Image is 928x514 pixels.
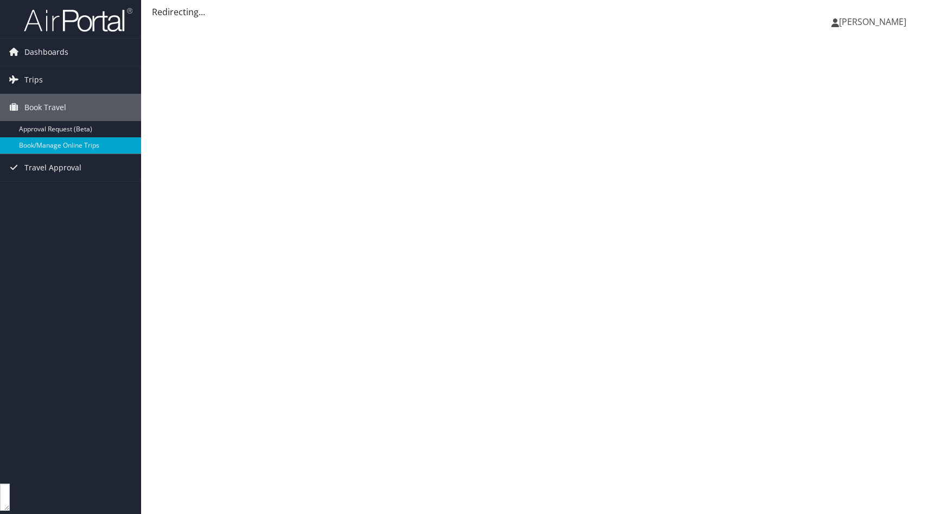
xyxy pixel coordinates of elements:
[24,66,43,93] span: Trips
[839,16,906,28] span: [PERSON_NAME]
[831,5,917,38] a: [PERSON_NAME]
[24,39,68,66] span: Dashboards
[152,5,917,18] div: Redirecting...
[24,154,81,181] span: Travel Approval
[24,7,132,33] img: airportal-logo.png
[24,94,66,121] span: Book Travel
